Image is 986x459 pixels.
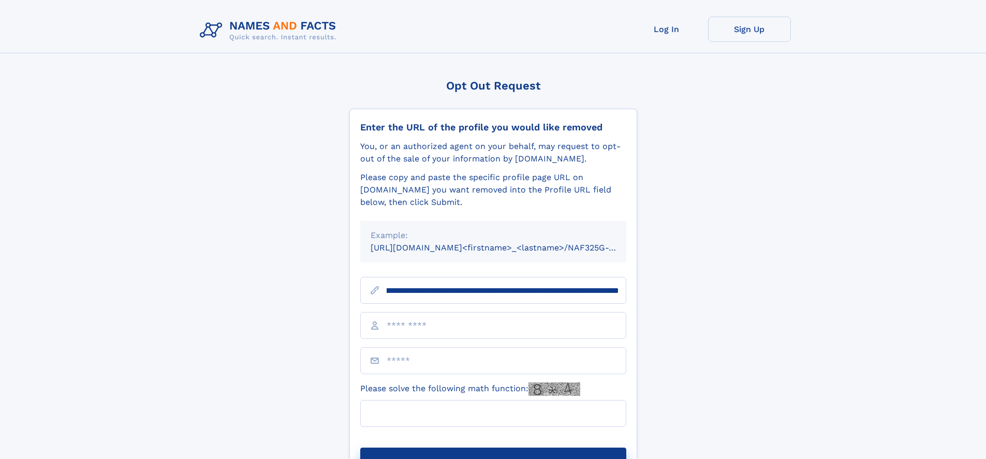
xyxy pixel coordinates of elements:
[360,122,626,133] div: Enter the URL of the profile you would like removed
[196,17,345,45] img: Logo Names and Facts
[371,229,616,242] div: Example:
[371,243,646,253] small: [URL][DOMAIN_NAME]<firstname>_<lastname>/NAF325G-xxxxxxxx
[360,382,580,396] label: Please solve the following math function:
[708,17,791,42] a: Sign Up
[360,140,626,165] div: You, or an authorized agent on your behalf, may request to opt-out of the sale of your informatio...
[349,79,637,92] div: Opt Out Request
[625,17,708,42] a: Log In
[360,171,626,209] div: Please copy and paste the specific profile page URL on [DOMAIN_NAME] you want removed into the Pr...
